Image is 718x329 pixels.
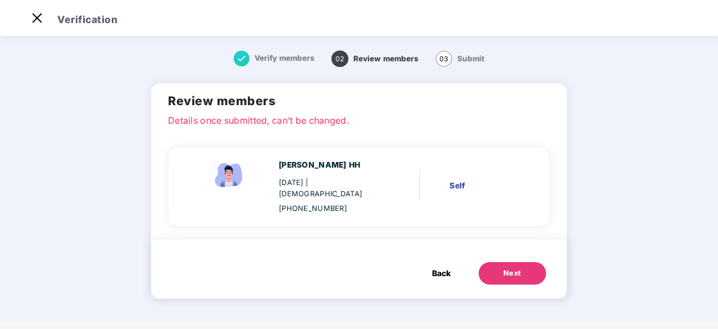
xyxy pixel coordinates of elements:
[432,267,451,280] span: Back
[353,54,419,63] span: Review members
[279,177,380,200] div: [DATE]
[279,203,380,214] div: [PHONE_NUMBER]
[279,159,380,172] div: [PERSON_NAME] HH
[421,262,462,285] button: Back
[503,268,521,279] div: Next
[234,51,249,66] img: svg+xml;base64,PHN2ZyB4bWxucz0iaHR0cDovL3d3dy53My5vcmcvMjAwMC9zdmciIHdpZHRoPSIxNiIgaGVpZ2h0PSIxNi...
[331,51,348,67] span: 02
[255,53,315,62] span: Verify members
[457,54,484,63] span: Submit
[435,51,452,67] span: 03
[449,179,516,192] div: Self
[207,159,252,191] img: svg+xml;base64,PHN2ZyBpZD0iRW1wbG95ZWVfbWFsZSIgeG1sbnM9Imh0dHA6Ly93d3cudzMub3JnLzIwMDAvc3ZnIiB3aW...
[168,114,550,124] p: Details once submitted, can’t be changed.
[479,262,546,285] button: Next
[168,92,550,110] h2: Review members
